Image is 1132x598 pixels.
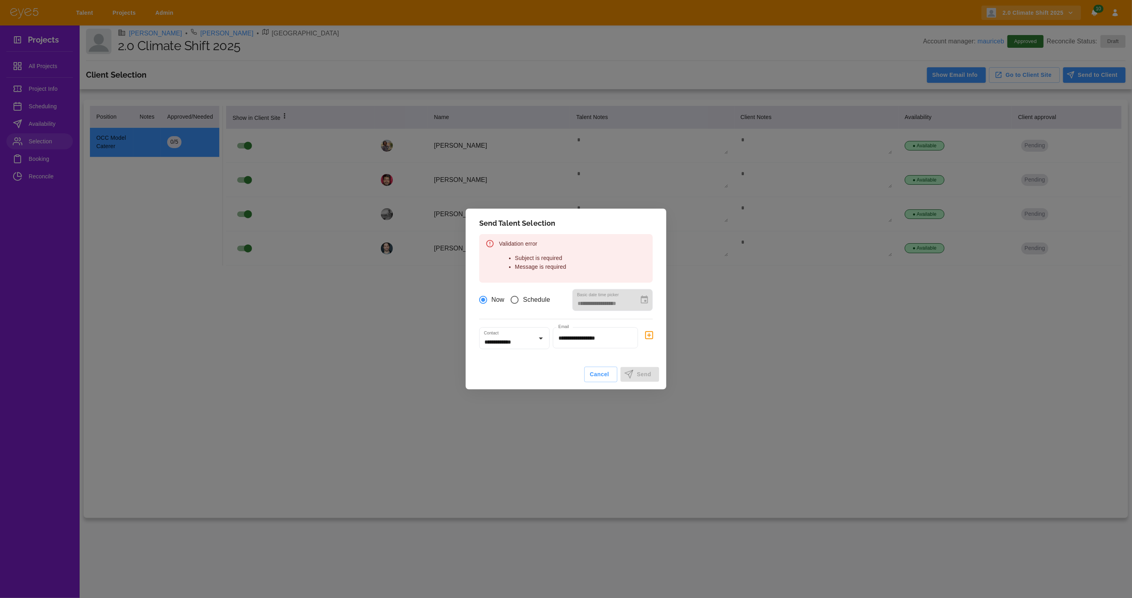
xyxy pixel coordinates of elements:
[584,367,617,382] button: Cancel
[484,330,499,336] label: Contact
[523,295,550,305] span: Schedule
[470,213,662,234] h2: Send Talent Selection
[577,292,619,298] label: Basic date time picker
[499,236,566,280] div: Validation error
[535,333,546,344] button: Open
[492,295,504,305] span: Now
[641,327,657,343] button: delete
[558,324,569,330] label: Email
[515,263,566,272] li: Message is required
[515,254,566,263] li: Subject is required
